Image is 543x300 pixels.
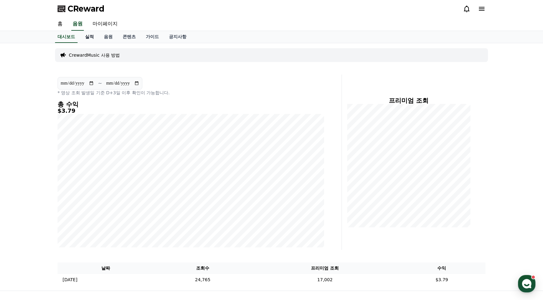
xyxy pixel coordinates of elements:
a: 홈 [2,199,41,214]
a: 마이페이지 [88,18,123,31]
a: 대화 [41,199,81,214]
th: 프리미엄 조회 [252,262,398,274]
th: 수익 [398,262,485,274]
a: 콘텐츠 [118,31,141,43]
a: CrewardMusic 사용 방법 [69,52,120,58]
span: 홈 [20,208,23,213]
a: 실적 [80,31,99,43]
td: 24,765 [154,274,252,286]
td: 17,002 [252,274,398,286]
a: 대시보드 [55,31,78,43]
a: 공지사항 [164,31,191,43]
h4: 총 수익 [58,101,324,108]
th: 조회수 [154,262,252,274]
p: ~ [98,80,102,87]
p: * 영상 조회 발생일 기준 D+3일 이후 확인이 가능합니다. [58,90,324,96]
a: 음원 [99,31,118,43]
span: 대화 [57,208,65,213]
a: 설정 [81,199,120,214]
a: 음원 [71,18,84,31]
th: 날짜 [58,262,154,274]
td: $3.79 [398,274,485,286]
h4: 프리미엄 조회 [347,97,470,104]
span: CReward [68,4,104,14]
p: [DATE] [63,277,77,283]
h5: $3.79 [58,108,324,114]
a: 가이드 [141,31,164,43]
span: 설정 [97,208,104,213]
a: CReward [58,4,104,14]
a: 홈 [53,18,68,31]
